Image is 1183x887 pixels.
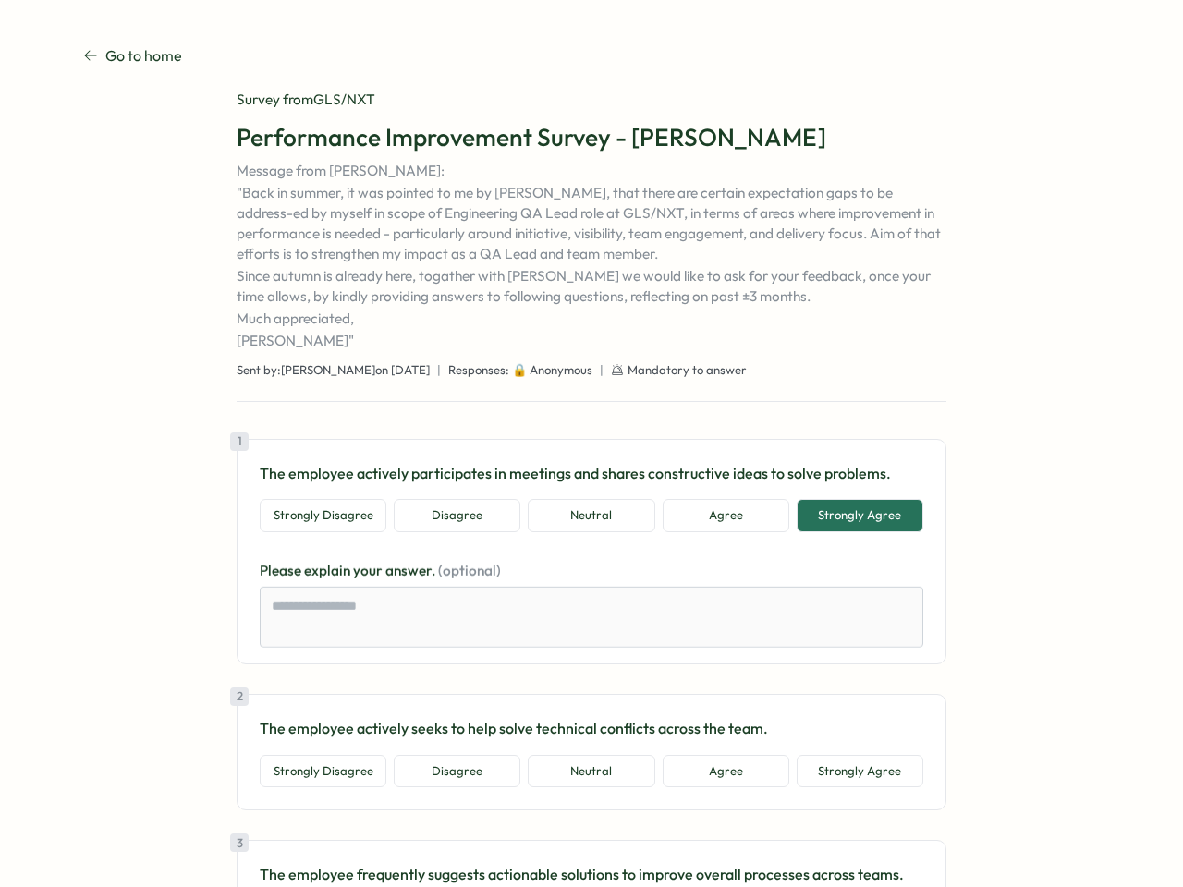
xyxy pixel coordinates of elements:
button: Agree [663,755,789,788]
span: answer. [385,562,438,579]
div: 3 [230,833,249,852]
span: your [353,562,385,579]
span: Please [260,562,304,579]
span: | [600,362,604,379]
span: (optional) [438,562,501,579]
button: Agree [663,499,789,532]
button: Neutral [528,499,654,532]
p: The employee actively participates in meetings and shares constructive ideas to solve problems. [260,462,923,485]
button: Strongly Disagree [260,755,386,788]
div: Survey from GLS/NXT [237,90,946,110]
button: Strongly Agree [797,499,923,532]
p: The employee actively seeks to help solve technical conflicts across the team. [260,717,923,740]
button: Disagree [394,755,520,788]
button: Strongly Agree [797,755,923,788]
span: explain [304,562,353,579]
span: Sent by: [PERSON_NAME] on [DATE] [237,362,430,379]
div: 2 [230,687,249,706]
button: Disagree [394,499,520,532]
div: 1 [230,432,249,451]
span: Mandatory to answer [628,362,747,379]
button: Neutral [528,755,654,788]
span: | [437,362,441,379]
p: The employee frequently suggests actionable solutions to improve overall processes across teams. [260,863,923,886]
a: Go to home [83,44,182,67]
p: Message from [PERSON_NAME]: "Back in summer, it was pointed to me by [PERSON_NAME], that there ar... [237,161,946,351]
button: Strongly Disagree [260,499,386,532]
h1: Performance Improvement Survey - [PERSON_NAME] [237,121,946,153]
p: Go to home [105,44,182,67]
span: Responses: 🔒 Anonymous [448,362,592,379]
